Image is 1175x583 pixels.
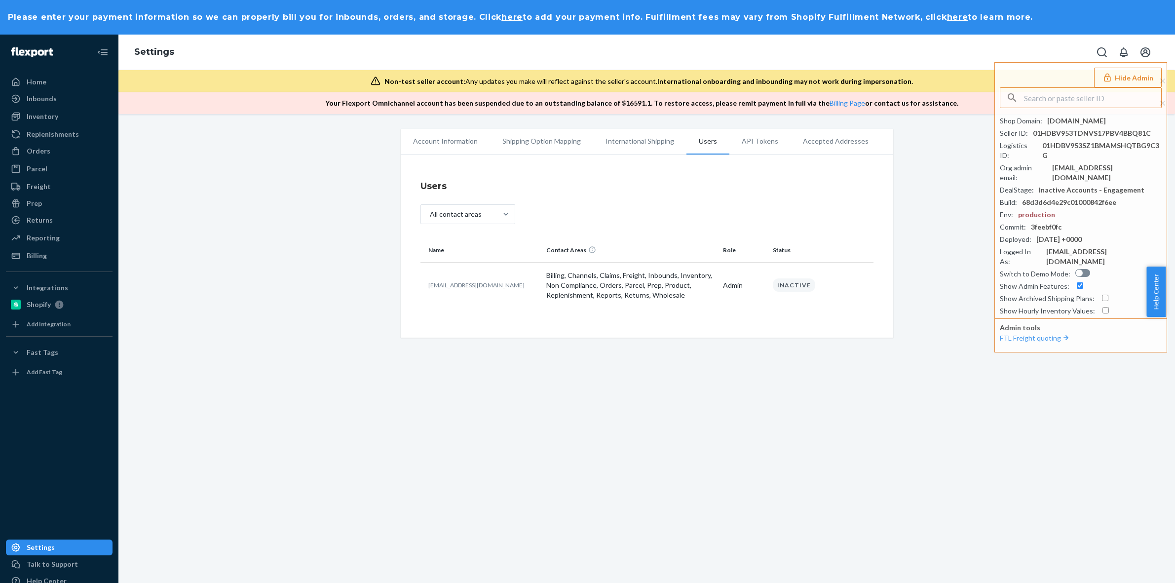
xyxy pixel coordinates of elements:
div: [DOMAIN_NAME] [1047,116,1106,126]
a: Shopify [6,297,113,312]
button: Integrations [6,280,113,296]
div: Reporting [27,233,60,243]
div: Fast Tags [27,348,58,357]
img: Flexport logo [11,47,53,57]
li: Users [686,129,729,155]
h4: Users [420,180,873,193]
div: Replenishments [27,129,79,139]
span: International onboarding and inbounding may not work during impersonation. [657,77,913,85]
a: Add Integration [6,316,113,332]
div: production [1018,210,1055,220]
li: Account Information [401,129,490,154]
a: here [501,12,523,22]
div: Settings [27,543,55,552]
a: Inbounds [6,91,113,107]
div: Shop Domain : [1000,116,1042,126]
a: Billing [6,248,113,264]
li: International Shipping [593,129,686,154]
div: All contact areas [430,209,482,219]
div: 01HDBV953TDNVS17PBV4BBQ81C [1033,128,1151,138]
div: Shopify [27,300,51,310]
li: API Tokens [729,129,791,154]
div: Env : [1000,210,1013,220]
div: Billing [27,251,47,261]
div: [EMAIL_ADDRESS][DOMAIN_NAME] [1046,247,1162,267]
button: Close Navigation [93,42,113,62]
a: Add Fast Tag [6,364,113,380]
a: Inventory [6,109,113,124]
div: Freight [27,182,51,192]
a: Home [6,74,113,90]
li: Accepted Addresses [791,129,881,154]
div: Parcel [27,164,47,174]
button: Open notifications [1114,42,1134,62]
ol: breadcrumbs [126,38,182,67]
div: Returns [27,215,53,225]
div: Inbounds [27,94,57,104]
div: Show Hourly Inventory Values : [1000,306,1095,316]
div: Inactive [773,278,815,292]
th: Contact Areas [542,238,719,262]
a: Prep [6,195,113,211]
a: Settings [6,540,113,555]
h1: Please enter your payment information so we can properly bill you for inbounds, orders, and stora... [8,11,1167,23]
p: Admin tools [1000,323,1162,333]
a: Returns [6,212,113,228]
a: Replenishments [6,126,113,142]
div: Add Fast Tag [27,368,62,376]
button: Fast Tags [6,345,113,360]
a: Billing Page [830,99,865,107]
div: Show Archived Shipping Plans : [1000,294,1095,304]
div: [DATE] +0000 [1036,234,1082,244]
div: Orders [27,146,50,156]
th: Status [769,238,841,262]
div: Switch to Demo Mode : [1000,269,1070,279]
div: Logged In As : [1000,247,1041,267]
p: Your Flexport Omnichannel account has been suspended due to an outstanding balance of $ 16591.1 .... [325,98,958,108]
a: Reporting [6,230,113,246]
div: Inventory [27,112,58,121]
div: Logistics ID : [1000,141,1037,160]
div: Inactive Accounts - Engagement [1039,185,1144,195]
th: Role [719,238,769,262]
div: Talk to Support [27,559,78,569]
li: Shipping Option Mapping [490,129,593,154]
th: Name [420,238,543,262]
div: Add Integration [27,320,71,328]
button: Talk to Support [6,556,113,572]
div: Commit : [1000,222,1026,232]
span: Non-test seller account: [384,77,465,85]
div: 3feebf0fc [1031,222,1061,232]
input: Search or paste seller ID [1024,88,1161,108]
a: Orders [6,143,113,159]
div: Any updates you make will reflect against the seller's account. [384,77,913,86]
p: Billing, Channels, Claims, Freight, Inbounds, Inventory, Non Compliance, Orders, Parcel, Prep, Pr... [546,271,715,300]
div: Show Admin Features : [1000,281,1069,291]
div: Prep [27,198,42,208]
button: Help Center [1146,267,1166,317]
div: Integrations [27,283,68,293]
td: Admin [719,262,769,308]
a: Settings [134,46,174,57]
div: 01HDBV953SZ1BMAMSHQTBG9C3G [1042,141,1162,160]
button: here [947,11,968,23]
div: 68d3d6d4e29c01000842f6ee [1022,197,1116,207]
div: Deployed : [1000,234,1031,244]
a: FTL Freight quoting [1000,334,1071,342]
div: [EMAIL_ADDRESS][DOMAIN_NAME] [1052,163,1162,183]
iframe: Opens a widget where you can chat to one of our agents [1112,553,1165,578]
a: Parcel [6,161,113,177]
div: Home [27,77,46,87]
div: Org admin email : [1000,163,1047,183]
p: [EMAIL_ADDRESS][DOMAIN_NAME] [428,281,539,289]
div: DealStage : [1000,185,1034,195]
div: Seller ID : [1000,128,1028,138]
button: Hide Admin [1094,68,1162,87]
button: Open account menu [1136,42,1155,62]
a: Freight [6,179,113,194]
div: Build : [1000,197,1017,207]
button: Open Search Box [1092,42,1112,62]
